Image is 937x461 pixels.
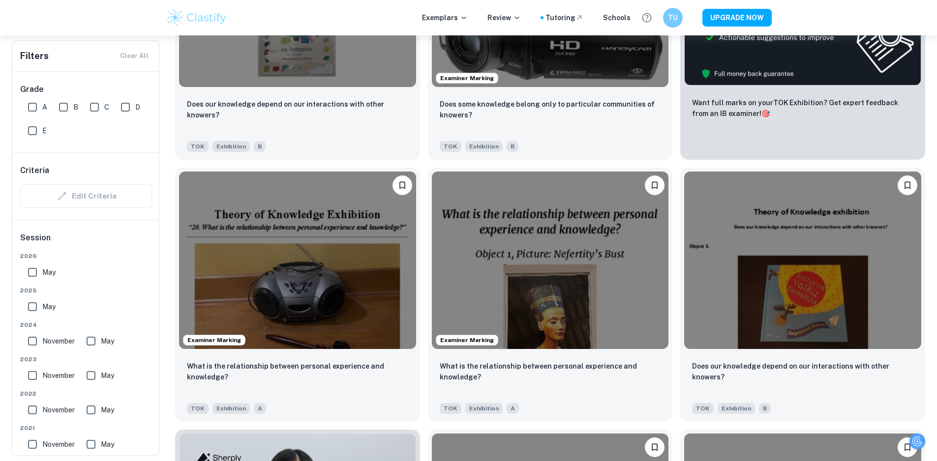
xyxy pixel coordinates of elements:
[692,97,913,119] p: Want full marks on your TOK Exhibition ? Get expert feedback from an IB examiner!
[101,336,114,346] span: May
[42,301,56,312] span: May
[507,141,518,152] span: B
[183,336,245,345] span: Examiner Marking
[20,252,152,260] span: 2026
[42,439,75,450] span: November
[20,49,49,63] h6: Filters
[603,12,631,23] a: Schools
[440,99,661,120] p: Does some knowledge belong only to particular communities of knowers?
[680,168,925,422] a: BookmarkDoes our knowledge depend on our interactions with other knowers?TOKExhibitionB
[20,165,49,176] h6: Criteria
[175,168,420,422] a: Examiner MarkingBookmarkWhat is the relationship between personal experience and knowledge?TOKExh...
[440,361,661,382] p: What is the relationship between personal experience and knowledge?
[432,172,669,349] img: TOK Exhibition example thumbnail: What is the relationship between persona
[20,424,152,432] span: 2021
[702,9,772,27] button: UPGRADE NOW
[187,99,408,120] p: Does our knowledge depend on our interactions with other knowers?
[645,437,665,457] button: Bookmark
[692,361,913,382] p: Does our knowledge depend on our interactions with other knowers?
[393,175,412,195] button: Bookmark
[718,403,755,414] span: Exhibition
[465,141,503,152] span: Exhibition
[42,267,56,278] span: May
[20,184,152,208] div: Criteria filters are unavailable when searching by topic
[20,84,152,95] h6: Grade
[440,403,461,414] span: TOK
[187,361,408,382] p: What is the relationship between personal experience and knowledge?
[422,12,468,23] p: Exemplars
[898,175,917,195] button: Bookmark
[436,74,498,83] span: Examiner Marking
[692,403,714,414] span: TOK
[187,141,209,152] span: TOK
[135,102,140,113] span: D
[638,9,655,26] button: Help and Feedback
[101,439,114,450] span: May
[42,102,47,113] span: A
[761,110,770,117] span: 🎯
[663,8,683,28] button: TU
[166,8,228,28] img: Clastify logo
[759,403,771,414] span: B
[254,403,266,414] span: A
[428,168,673,422] a: Examiner MarkingBookmarkWhat is the relationship between personal experience and knowledge?TOKExh...
[42,125,47,136] span: E
[20,232,152,252] h6: Session
[487,12,521,23] p: Review
[545,12,583,23] a: Tutoring
[101,370,114,381] span: May
[898,437,917,457] button: Bookmark
[645,175,665,195] button: Bookmark
[42,404,75,415] span: November
[254,141,266,152] span: B
[667,12,678,23] h6: TU
[187,403,209,414] span: TOK
[465,403,503,414] span: Exhibition
[20,320,152,329] span: 2024
[179,172,416,349] img: TOK Exhibition example thumbnail: What is the relationship between persona
[20,286,152,295] span: 2025
[42,370,75,381] span: November
[42,336,75,346] span: November
[101,404,114,415] span: May
[73,102,78,113] span: B
[440,141,461,152] span: TOK
[212,403,250,414] span: Exhibition
[212,141,250,152] span: Exhibition
[104,102,109,113] span: C
[684,172,921,349] img: TOK Exhibition example thumbnail: Does our knowledge depend on our interac
[436,336,498,345] span: Examiner Marking
[20,355,152,364] span: 2023
[507,403,519,414] span: A
[20,389,152,398] span: 2022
